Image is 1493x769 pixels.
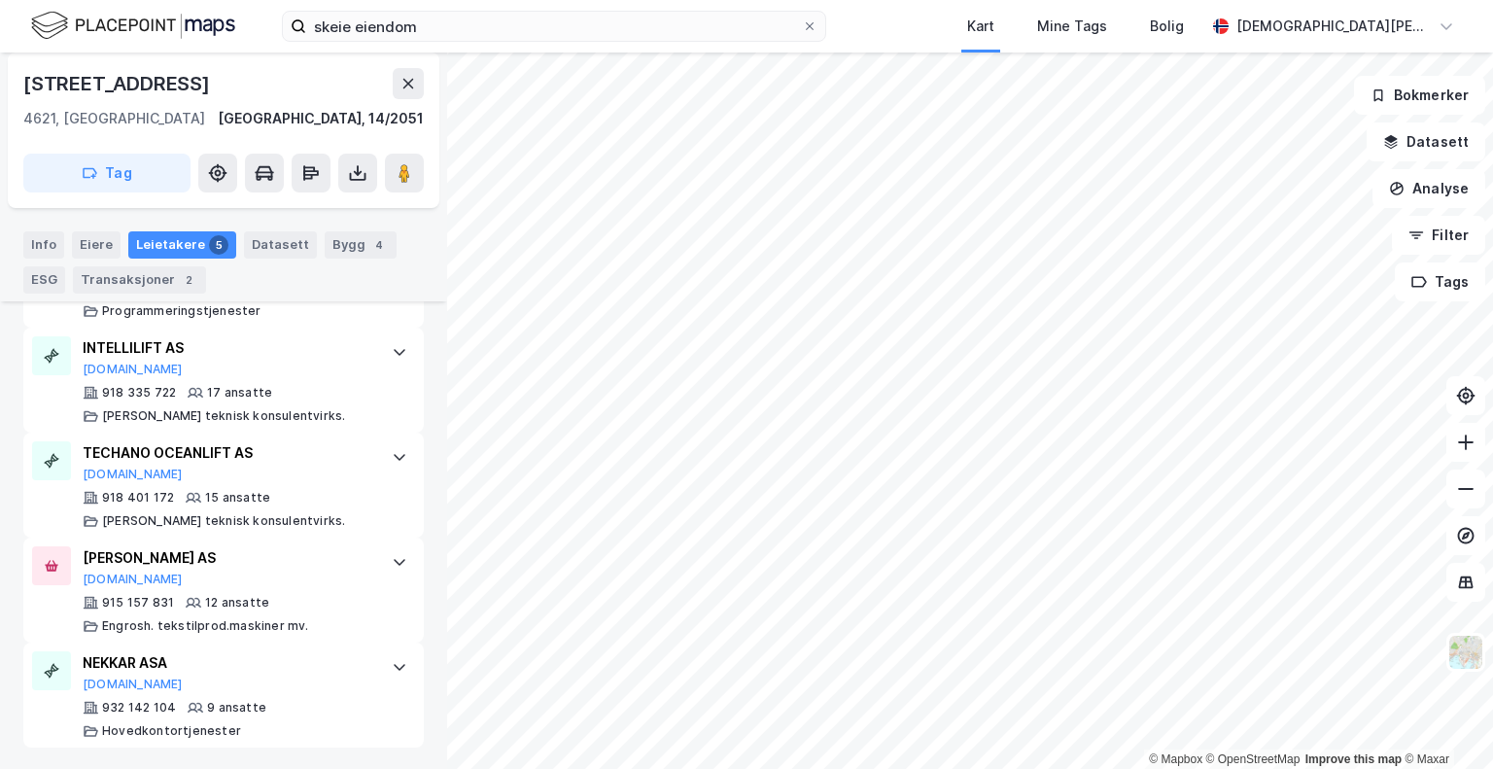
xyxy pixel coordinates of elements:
div: [STREET_ADDRESS] [23,68,214,99]
div: Bolig [1150,15,1184,38]
div: TECHANO OCEANLIFT AS [83,441,372,465]
div: Eiere [72,231,121,259]
button: [DOMAIN_NAME] [83,467,183,482]
button: [DOMAIN_NAME] [83,572,183,587]
div: [DEMOGRAPHIC_DATA][PERSON_NAME] [1236,15,1431,38]
div: [GEOGRAPHIC_DATA], 14/2051 [218,107,424,130]
img: Z [1447,634,1484,671]
div: Info [23,231,64,259]
div: Bygg [325,231,397,259]
a: OpenStreetMap [1206,752,1301,766]
div: 4 [369,235,389,255]
div: 9 ansatte [207,700,266,716]
div: Hovedkontortjenester [102,723,241,739]
button: Analyse [1372,169,1485,208]
div: ESG [23,266,65,294]
div: 2 [179,270,198,290]
div: 15 ansatte [205,490,270,506]
div: Kontrollprogram for chat [1396,676,1493,769]
div: Programmeringstjenester [102,303,261,319]
div: NEKKAR ASA [83,651,372,675]
div: [PERSON_NAME] teknisk konsulentvirks. [102,513,345,529]
div: 918 401 172 [102,490,174,506]
div: Datasett [244,231,317,259]
div: 12 ansatte [205,595,269,611]
div: [PERSON_NAME] teknisk konsulentvirks. [102,408,345,424]
button: Bokmerker [1354,76,1485,115]
div: Leietakere [128,231,236,259]
img: logo.f888ab2527a4732fd821a326f86c7f29.svg [31,9,235,43]
a: Mapbox [1149,752,1202,766]
button: [DOMAIN_NAME] [83,677,183,692]
button: [DOMAIN_NAME] [83,362,183,377]
iframe: Chat Widget [1396,676,1493,769]
button: Datasett [1367,122,1485,161]
div: Mine Tags [1037,15,1107,38]
div: Engrosh. tekstilprod.maskiner mv. [102,618,309,634]
div: 5 [209,235,228,255]
div: 915 157 831 [102,595,174,611]
div: INTELLILIFT AS [83,336,372,360]
div: Kart [967,15,994,38]
button: Filter [1392,216,1485,255]
input: Søk på adresse, matrikkel, gårdeiere, leietakere eller personer [306,12,802,41]
button: Tag [23,154,191,192]
div: 17 ansatte [207,385,272,401]
div: [PERSON_NAME] AS [83,546,372,570]
a: Improve this map [1305,752,1402,766]
div: 918 335 722 [102,385,176,401]
button: Tags [1395,262,1485,301]
div: Transaksjoner [73,266,206,294]
div: 932 142 104 [102,700,176,716]
div: 4621, [GEOGRAPHIC_DATA] [23,107,205,130]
